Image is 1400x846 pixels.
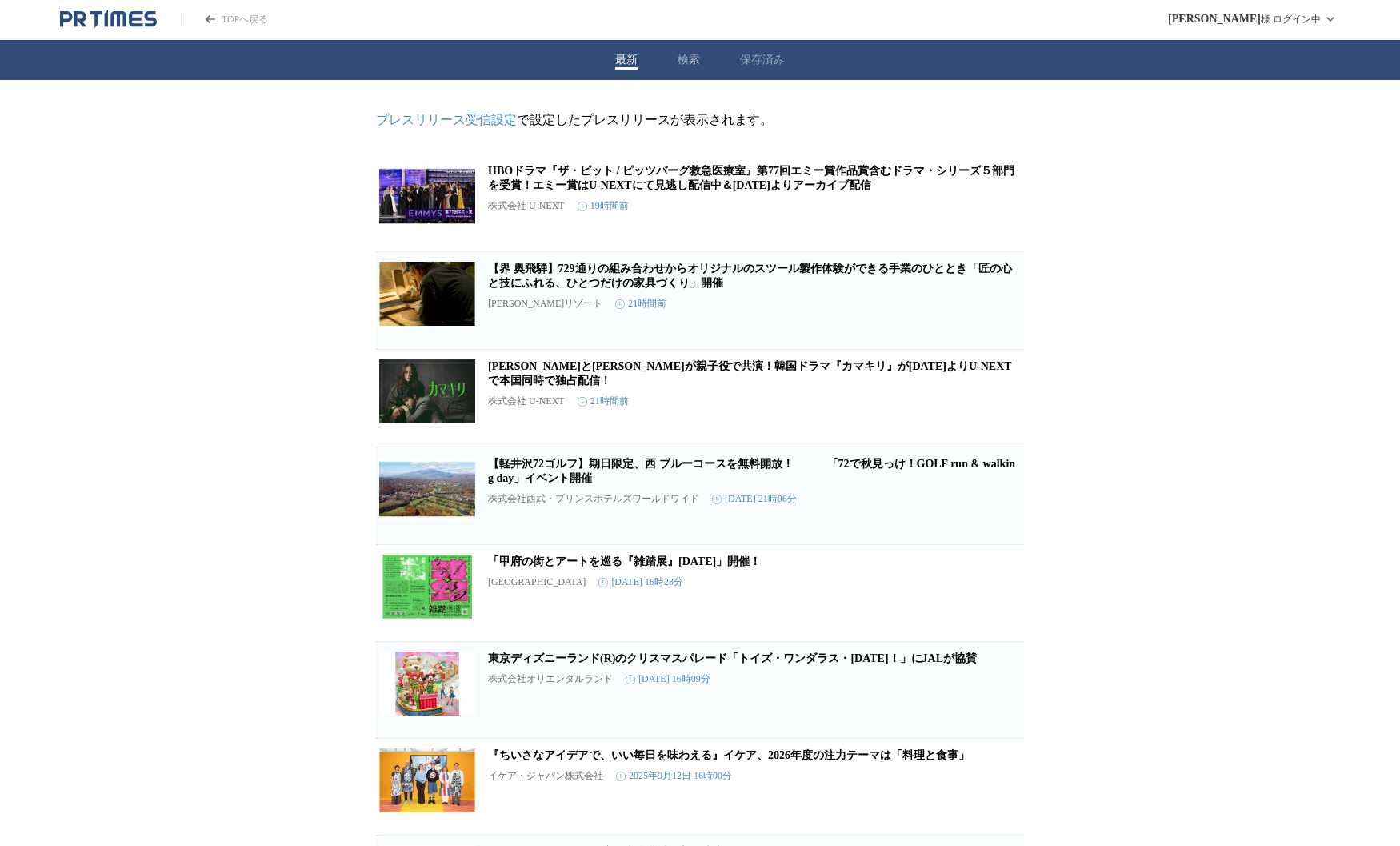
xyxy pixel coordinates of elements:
a: 【軽井沢72ゴルフ】期日限定、西 ブルーコースを無料開放！ 「72で秋見っけ！GOLF run & walking day」イベント開催 [488,458,1015,484]
a: プレスリリース受信設定 [376,113,517,126]
button: 検索 [678,53,700,67]
time: 2025年9月12日 16時00分 [616,769,732,783]
a: 『ちいさなアイデアで、いい毎日を味わえる』イケア、2026年度の注力テーマは「料理と食事」 [488,749,970,761]
p: [GEOGRAPHIC_DATA] [488,576,586,588]
img: 【軽井沢72ゴルフ】期日限定、西 ブルーコースを無料開放！ 「72で秋見っけ！GOLF run & walking day」イベント開催 [379,457,475,521]
a: 【界 奥飛騨】729通りの組み合わせからオリジナルのスツール製作体験ができる手業のひととき「匠の心と技にふれる、ひとつだけの家具づくり」開催 [488,263,1012,289]
p: 株式会社オリエンタルランド [488,672,613,686]
a: HBOドラマ『ザ・ピット / ピッツバーグ救急医療室』第77回エミー賞作品賞含むドラマ・シリーズ５部門を受賞！エミー賞はU-NEXTにて見逃し配信中＆[DATE]よりアーカイブ配信 [488,165,1014,191]
a: 東京ディズニーランド(R)のクリスマスパレード「トイズ・ワンダラス・[DATE]！」にJALが協賛 [488,652,977,664]
p: 株式会社 U-NEXT [488,395,565,408]
time: 21時間前 [578,395,629,408]
button: 最新 [615,53,638,67]
a: PR TIMESのトップページはこちら [181,13,268,26]
time: 19時間前 [578,199,629,213]
time: [DATE] 16時09分 [626,672,710,686]
p: イケア・ジャパン株式会社 [488,769,603,783]
time: [DATE] 16時23分 [598,575,683,589]
time: 21時間前 [615,297,666,311]
img: HBOドラマ『ザ・ピット / ピッツバーグ救急医療室』第77回エミー賞作品賞含むドラマ・シリーズ５部門を受賞！エミー賞はU-NEXTにて見逃し配信中＆9月19日（金）よりアーカイブ配信 [379,164,475,228]
p: 株式会社 U-NEXT [488,199,565,213]
img: 『ちいさなアイデアで、いい毎日を味わえる』イケア、2026年度の注力テーマは「料理と食事」 [379,748,475,812]
span: [PERSON_NAME] [1168,13,1261,26]
img: 「甲府の街とアートを巡る『雑踏展』2025」開催！ [379,555,475,619]
img: 東京ディズニーランド(R)のクリスマスパレード「トイズ・ワンダラス・クリスマス！」にJALが協賛 [379,652,475,716]
a: [PERSON_NAME]と[PERSON_NAME]が親子役で共演！韓国ドラマ『カマキリ』が[DATE]よりU-NEXTで本国同時で独占配信！ [488,360,1012,387]
p: [PERSON_NAME]リゾート [488,297,602,311]
a: PR TIMESのトップページはこちら [60,10,157,29]
p: 株式会社西武・プリンスホテルズワールドワイド [488,492,699,506]
img: 【界 奥飛騨】729通りの組み合わせからオリジナルのスツール製作体験ができる手業のひととき「匠の心と技にふれる、ひとつだけの家具づくり」開催 [379,262,475,326]
a: 「甲府の街とアートを巡る『雑踏展』[DATE]」開催！ [488,555,761,567]
p: で設定したプレスリリースが表示されます。 [376,112,1024,129]
time: [DATE] 21時06分 [712,492,797,506]
img: コ・ヒョンジョンとチャン・ドンユンが親子役で共演！韓国ドラマ『カマキリ』が9月19日（金）よりU-NEXTで本国同時で独占配信！ [379,359,475,423]
button: 保存済み [740,53,785,67]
